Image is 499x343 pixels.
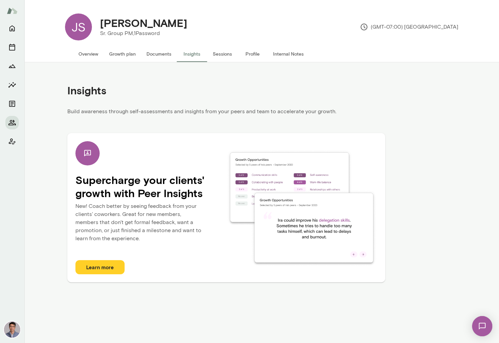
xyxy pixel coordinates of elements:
p: (GMT-07:00) [GEOGRAPHIC_DATA] [360,23,458,31]
button: Documents [141,46,177,62]
h4: Supercharge your clients' growth with Peer Insights [75,174,226,199]
p: New! Coach better by seeing feedback from your clients' coworkers. Great for new members, members... [75,199,226,249]
p: Sr. Group PM, 1Password [100,29,187,37]
p: Build awareness through self-assessments and insights from your peers and team to accelerate your... [67,107,385,120]
div: JS [65,13,92,40]
button: Client app [5,135,19,148]
img: Mento [7,4,18,17]
button: Documents [5,97,19,111]
button: Overview [73,46,104,62]
button: Growth plan [104,46,141,62]
h4: Insights [67,84,106,97]
button: Sessions [207,46,237,62]
button: Learn more [75,260,125,274]
button: Members [5,116,19,129]
button: Internal Notes [268,46,309,62]
button: Growth Plan [5,59,19,73]
div: Supercharge your clients' growth with Peer InsightsNew! Coach better by seeing feedback from your... [67,133,385,282]
img: insights [226,149,377,267]
button: Home [5,22,19,35]
button: Insights [177,46,207,62]
h4: [PERSON_NAME] [100,17,187,29]
img: Victor Chan [4,321,20,338]
button: Sessions [5,40,19,54]
button: Insights [5,78,19,92]
button: Profile [237,46,268,62]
